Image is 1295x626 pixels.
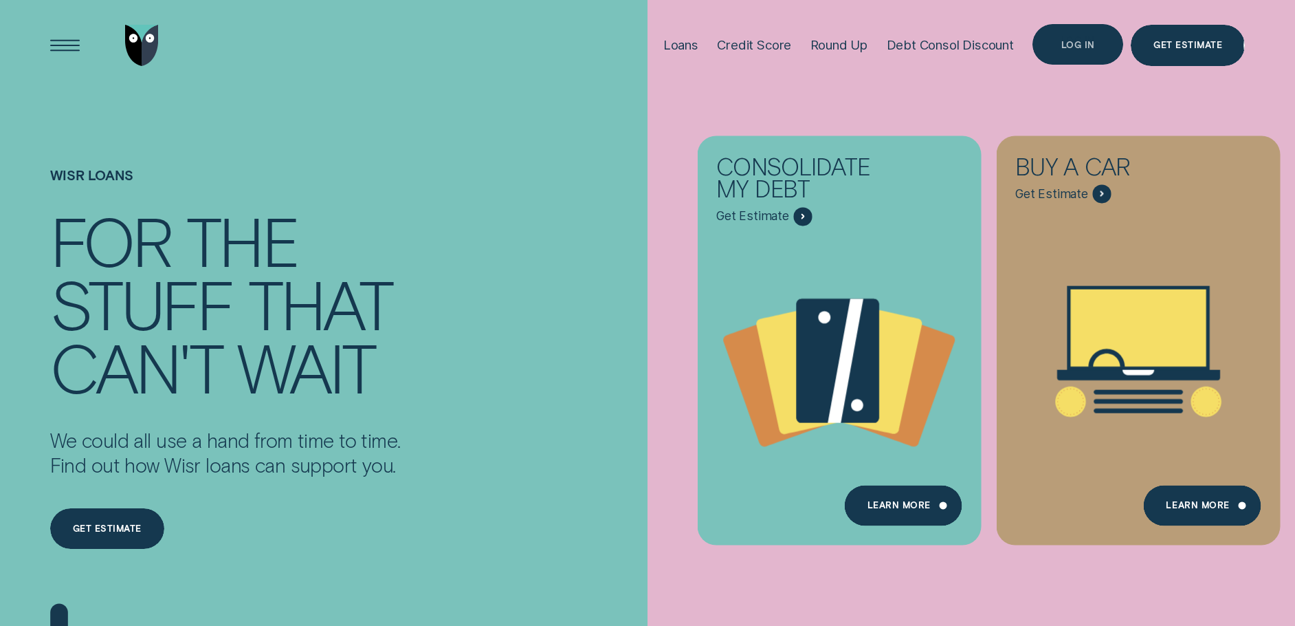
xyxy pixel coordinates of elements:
img: Wisr [125,25,159,65]
div: Log in [1061,41,1095,49]
a: Consolidate my debt - Learn more [698,136,982,534]
button: Open Menu [45,25,85,65]
a: Get estimate [50,508,164,549]
div: Buy a car [1015,155,1197,185]
a: Get Estimate [1131,25,1245,65]
div: Debt Consol Discount [887,37,1014,53]
span: Get Estimate [716,209,789,224]
button: Log in [1032,24,1123,65]
div: For [50,208,171,272]
a: Learn More [1144,485,1261,526]
h4: For the stuff that can't wait [50,208,401,398]
div: Credit Score [717,37,791,53]
div: Consolidate my debt [716,155,898,207]
div: the [186,208,298,272]
div: can't [50,335,222,398]
div: Round Up [810,37,868,53]
p: We could all use a hand from time to time. Find out how Wisr loans can support you. [50,429,401,477]
a: Buy a car - Learn more [997,136,1281,534]
div: stuff [50,272,233,335]
div: Loans [663,37,698,53]
div: that [248,272,392,335]
div: wait [237,335,375,398]
span: Get Estimate [1015,186,1088,202]
a: Learn more [845,485,962,526]
h1: Wisr loans [50,167,401,208]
